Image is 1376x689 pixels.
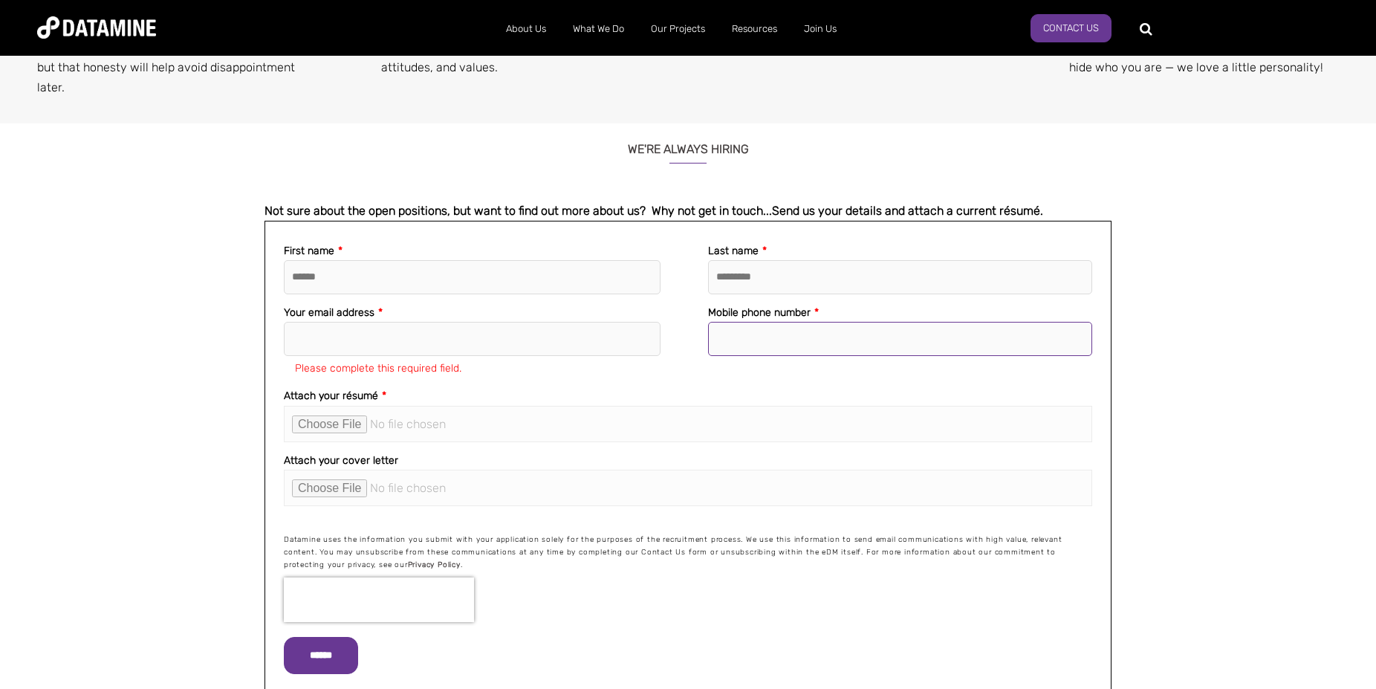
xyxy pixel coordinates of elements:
a: Contact Us [1031,14,1111,42]
a: Join Us [791,10,850,48]
span: Attach your cover letter [284,454,398,467]
span: First name [284,245,334,257]
a: Our Projects [637,10,718,48]
span: Last name [708,245,759,257]
iframe: reCAPTCHA [284,578,474,622]
span: Mobile phone number [708,306,811,319]
span: Not sure about the open positions, but want to find out more about us? Why not get in touch...Sen... [265,204,1043,218]
img: Datamine [37,16,156,39]
a: Privacy Policy [408,560,461,569]
label: Please complete this required field. [295,362,461,375]
span: Attach your résumé [284,389,378,402]
a: Resources [718,10,791,48]
a: About Us [493,10,559,48]
p: Datamine uses the information you submit with your application solely for the purposes of the rec... [284,534,1092,572]
h3: WE'RE ALWAYS HIRING [265,123,1111,164]
span: Your email address [284,306,374,319]
a: What We Do [559,10,637,48]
